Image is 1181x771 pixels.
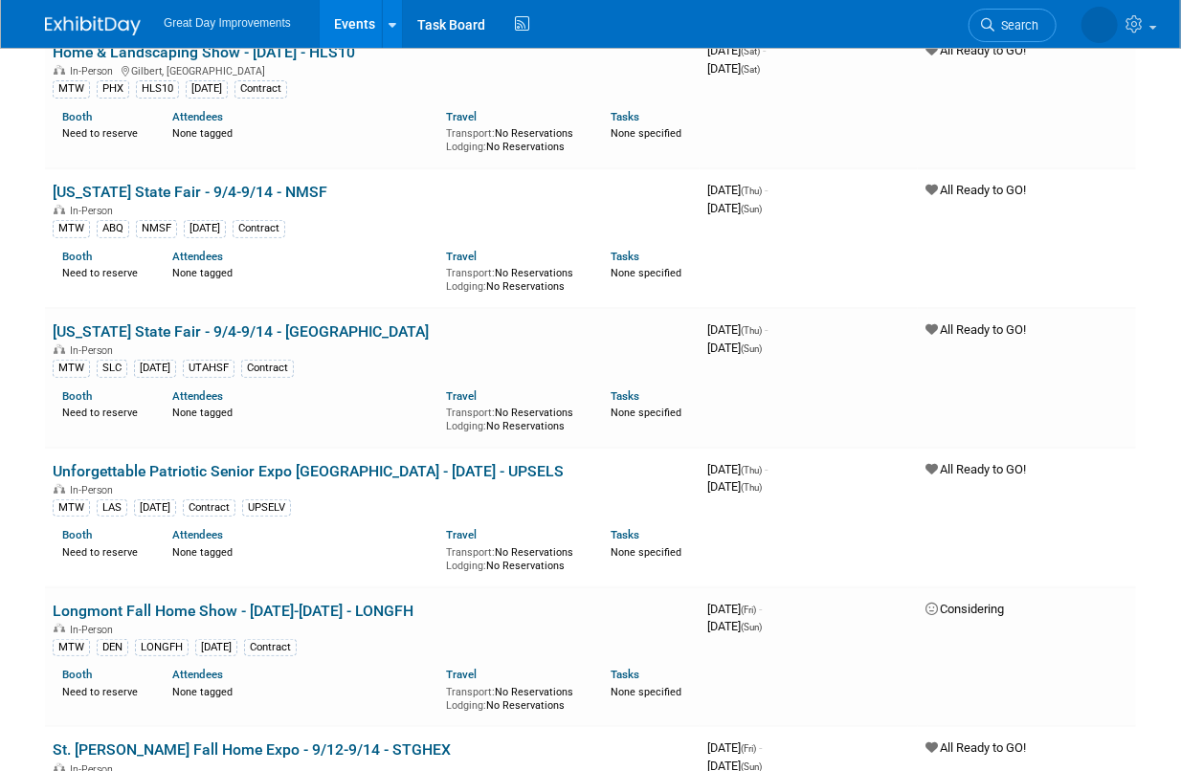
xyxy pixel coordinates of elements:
span: [DATE] [707,740,762,755]
span: Search [994,18,1038,33]
span: [DATE] [707,183,768,197]
span: (Thu) [741,482,762,493]
a: Travel [446,528,477,541]
span: In-Person [70,205,119,217]
a: Search [969,9,1057,42]
div: Need to reserve [62,263,144,280]
div: NMSF [136,220,177,237]
span: [DATE] [707,462,768,476]
span: Transport: [446,267,495,279]
div: Contract [234,80,287,98]
a: St. [PERSON_NAME] Fall Home Expo - 9/12-9/14 - STGHEX [53,740,451,759]
div: HLS10 [136,80,179,98]
span: (Sat) [741,64,760,75]
span: Transport: [446,407,495,419]
span: In-Person [70,65,119,77]
a: Longmont Fall Home Show - [DATE]-[DATE] - LONGFH [53,602,413,620]
div: [DATE] [195,639,237,656]
span: Considering [925,602,1004,616]
span: (Fri) [741,743,756,754]
div: Contract [244,639,297,656]
div: None tagged [172,542,433,560]
img: Richard Stone [1081,7,1118,43]
div: MTW [53,80,90,98]
span: In-Person [70,484,119,496]
div: None tagged [172,682,433,699]
a: Tasks [611,668,639,681]
span: [DATE] [707,341,762,355]
a: [US_STATE] State Fair - 9/4-9/14 - [GEOGRAPHIC_DATA] [53,322,429,341]
span: None specified [611,407,681,419]
div: None tagged [172,403,433,420]
a: Travel [446,668,477,681]
span: (Thu) [741,186,762,196]
span: (Sun) [741,622,762,632]
a: Tasks [611,110,639,123]
img: In-Person Event [54,65,65,75]
span: (Sat) [741,46,760,56]
span: Transport: [446,546,495,559]
div: No Reservations No Reservations [446,682,582,712]
div: MTW [53,499,90,517]
div: Need to reserve [62,403,144,420]
div: Contract [183,499,235,517]
span: All Ready to GO! [925,462,1026,476]
div: None tagged [172,123,433,141]
span: [DATE] [707,619,762,633]
span: (Sun) [741,204,762,214]
a: Home & Landscaping Show - [DATE] - HLS10 [53,43,355,61]
a: Unforgettable Patriotic Senior Expo [GEOGRAPHIC_DATA] - [DATE] - UPSELS [53,462,564,480]
img: In-Person Event [54,344,65,354]
a: [US_STATE] State Fair - 9/4-9/14 - NMSF [53,183,327,201]
span: - [765,183,768,197]
span: All Ready to GO! [925,183,1026,197]
span: Lodging: [446,560,486,572]
span: [DATE] [707,201,762,215]
a: Booth [62,110,92,123]
span: Transport: [446,686,495,698]
div: MTW [53,639,90,656]
div: DEN [97,639,128,656]
div: Need to reserve [62,682,144,699]
a: Booth [62,668,92,681]
div: MTW [53,220,90,237]
span: Lodging: [446,420,486,432]
span: (Thu) [741,325,762,336]
a: Attendees [172,250,223,263]
a: Attendees [172,528,223,541]
div: No Reservations No Reservations [446,403,582,432]
div: UPSELV [242,499,291,517]
a: Booth [62,389,92,403]
div: No Reservations No Reservations [446,263,582,293]
span: None specified [611,546,681,559]
span: - [759,740,762,755]
span: (Sun) [741,343,762,354]
div: Contract [233,220,285,237]
div: UTAHSF [183,360,234,377]
a: Tasks [611,250,639,263]
span: (Thu) [741,465,762,475]
a: Attendees [172,389,223,403]
a: Booth [62,528,92,541]
a: Tasks [611,389,639,403]
span: None specified [611,127,681,140]
span: [DATE] [707,43,766,57]
img: In-Person Event [54,624,65,633]
a: Tasks [611,528,639,541]
a: Attendees [172,110,223,123]
span: Transport: [446,127,495,140]
span: - [765,322,768,337]
span: - [765,462,768,476]
div: LAS [97,499,127,517]
span: - [759,602,762,616]
div: SLC [97,360,127,377]
div: PHX [97,80,129,98]
div: LONGFH [135,639,189,656]
a: Booth [62,250,92,263]
span: In-Person [70,344,119,357]
div: No Reservations No Reservations [446,542,582,572]
div: [DATE] [184,220,226,237]
span: [DATE] [707,602,762,616]
div: None tagged [172,263,433,280]
span: Great Day Improvements [164,16,291,30]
